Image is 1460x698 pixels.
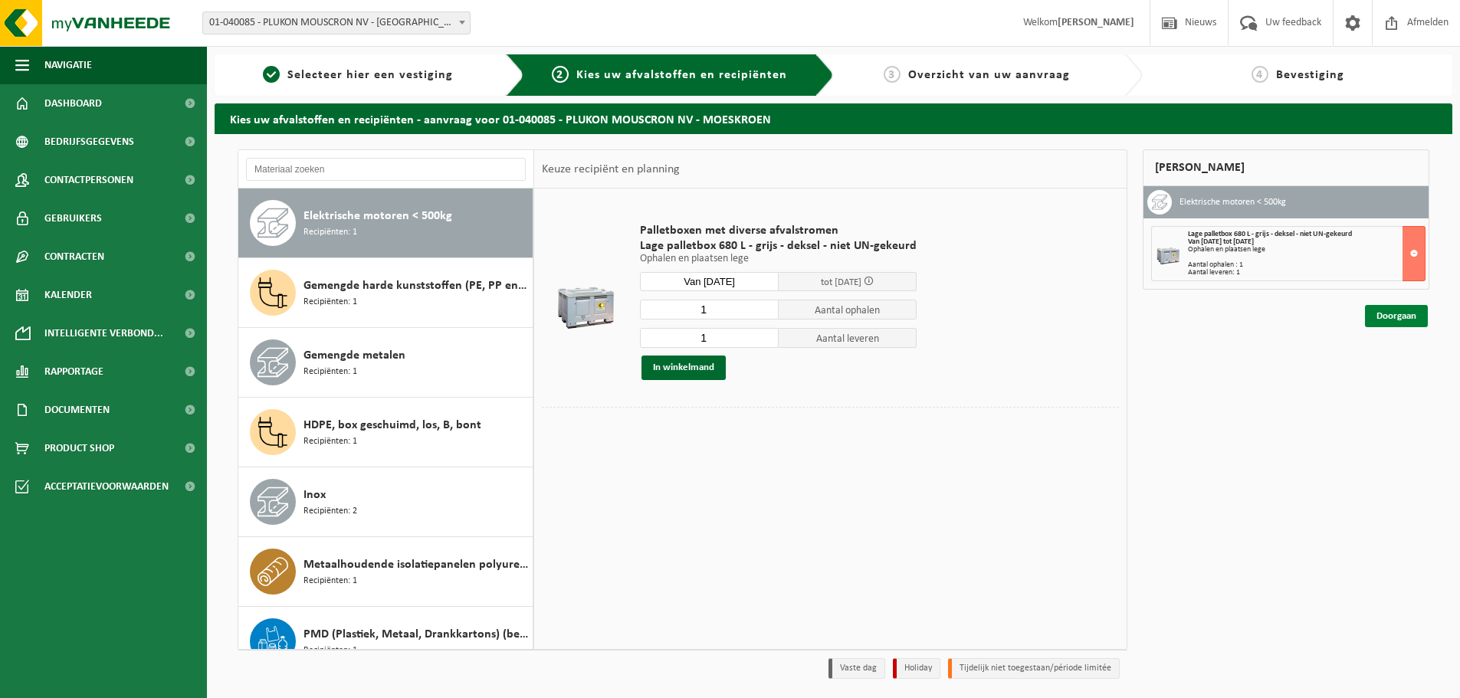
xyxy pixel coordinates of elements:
[552,66,569,83] span: 2
[238,328,533,398] button: Gemengde metalen Recipiënten: 1
[238,607,533,677] button: PMD (Plastiek, Metaal, Drankkartons) (bedrijven) Recipiënten: 1
[44,199,102,238] span: Gebruikers
[303,277,529,295] span: Gemengde harde kunststoffen (PE, PP en PVC), recycleerbaar (industrieel)
[44,429,114,467] span: Product Shop
[303,295,357,310] span: Recipiënten: 1
[44,352,103,391] span: Rapportage
[1188,230,1352,238] span: Lage palletbox 680 L - grijs - deksel - niet UN-gekeurd
[884,66,901,83] span: 3
[303,486,326,504] span: Inox
[44,314,163,352] span: Intelligente verbond...
[246,158,526,181] input: Materiaal zoeken
[44,391,110,429] span: Documenten
[640,272,779,291] input: Selecteer datum
[1188,246,1425,254] div: Ophalen en plaatsen lege
[263,66,280,83] span: 1
[1058,17,1134,28] strong: [PERSON_NAME]
[238,537,533,607] button: Metaalhoudende isolatiepanelen polyurethaan (PU) Recipiënten: 1
[44,84,102,123] span: Dashboard
[44,123,134,161] span: Bedrijfsgegevens
[303,625,529,644] span: PMD (Plastiek, Metaal, Drankkartons) (bedrijven)
[779,300,917,320] span: Aantal ophalen
[303,365,357,379] span: Recipiënten: 1
[779,328,917,348] span: Aantal leveren
[303,574,357,588] span: Recipiënten: 1
[534,150,687,188] div: Keuze recipiënt en planning
[948,658,1120,679] li: Tijdelijk niet toegestaan/période limitée
[1188,269,1425,277] div: Aantal leveren: 1
[1365,305,1428,327] a: Doorgaan
[1188,238,1254,246] strong: Van [DATE] tot [DATE]
[303,504,357,519] span: Recipiënten: 2
[303,207,452,225] span: Elektrische motoren < 500kg
[287,69,453,81] span: Selecteer hier een vestiging
[641,356,726,380] button: In winkelmand
[215,103,1452,133] h2: Kies uw afvalstoffen en recipiënten - aanvraag voor 01-040085 - PLUKON MOUSCRON NV - MOESKROEN
[238,258,533,328] button: Gemengde harde kunststoffen (PE, PP en PVC), recycleerbaar (industrieel) Recipiënten: 1
[1188,261,1425,269] div: Aantal ophalen : 1
[640,238,917,254] span: Lage palletbox 680 L - grijs - deksel - niet UN-gekeurd
[640,223,917,238] span: Palletboxen met diverse afvalstromen
[821,277,861,287] span: tot [DATE]
[303,346,405,365] span: Gemengde metalen
[238,398,533,467] button: HDPE, box geschuimd, los, B, bont Recipiënten: 1
[908,69,1070,81] span: Overzicht van uw aanvraag
[1276,69,1344,81] span: Bevestiging
[576,69,787,81] span: Kies uw afvalstoffen en recipiënten
[1143,149,1429,186] div: [PERSON_NAME]
[303,416,481,434] span: HDPE, box geschuimd, los, B, bont
[44,276,92,314] span: Kalender
[893,658,940,679] li: Holiday
[203,12,470,34] span: 01-040085 - PLUKON MOUSCRON NV - MOESKROEN
[238,467,533,537] button: Inox Recipiënten: 2
[828,658,885,679] li: Vaste dag
[202,11,471,34] span: 01-040085 - PLUKON MOUSCRON NV - MOESKROEN
[1179,190,1286,215] h3: Elektrische motoren < 500kg
[44,46,92,84] span: Navigatie
[303,225,357,240] span: Recipiënten: 1
[222,66,494,84] a: 1Selecteer hier een vestiging
[303,555,529,574] span: Metaalhoudende isolatiepanelen polyurethaan (PU)
[640,254,917,264] p: Ophalen en plaatsen lege
[44,467,169,506] span: Acceptatievoorwaarden
[238,188,533,258] button: Elektrische motoren < 500kg Recipiënten: 1
[303,434,357,449] span: Recipiënten: 1
[1252,66,1268,83] span: 4
[44,238,104,276] span: Contracten
[44,161,133,199] span: Contactpersonen
[303,644,357,658] span: Recipiënten: 1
